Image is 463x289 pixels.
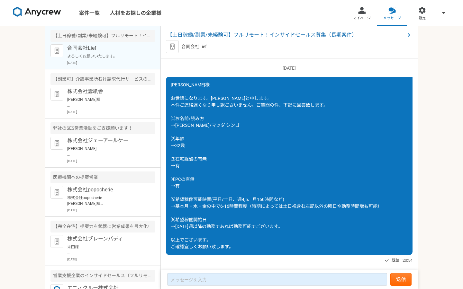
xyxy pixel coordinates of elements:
[67,195,147,206] p: 株式会社popocherie [PERSON_NAME]様 お世話になります。[PERSON_NAME]でございます。 先日は面談のお時間をいただき、ありがとうございました。 貴社案件へのアサイ...
[50,88,63,101] img: default_org_logo-42cde973f59100197ec2c8e796e4974ac8490bb5b08a0eb061ff975e4574aa76.png
[353,16,371,21] span: マイページ
[419,16,426,21] span: 設定
[67,208,155,213] p: [DATE]
[50,122,155,134] div: 弊社のSES営業活動をご支援願います！
[67,44,147,52] p: 合同会社Lief
[67,109,155,114] p: [DATE]
[403,257,413,263] span: 20:54
[67,88,147,95] p: 株式会社雲紙舎
[67,159,155,163] p: [DATE]
[50,137,63,150] img: default_org_logo-42cde973f59100197ec2c8e796e4974ac8490bb5b08a0eb061ff975e4574aa76.png
[181,43,207,50] p: 合同会社Lief
[67,257,155,262] p: [DATE]
[67,244,147,256] p: 末田様 お世話になります。 本件ご連絡ありがとうございます。 見送りの件、承知致しました。 また機会があればその節は宜しくお願い申し上げます。
[67,53,147,59] p: よろしくお願いいたします。
[50,30,155,42] div: 【土日稼働/副業/未経験可】フルリモート！インサイドセールス募集（長期案件）
[50,44,63,57] img: default_org_logo-42cde973f59100197ec2c8e796e4974ac8490bb5b08a0eb061ff975e4574aa76.png
[50,221,155,232] div: 【完全在宅】提案力を武器に営業成果を最大化!
[67,60,155,65] p: [DATE]
[392,257,399,264] span: 既読
[50,186,63,199] img: default_org_logo-42cde973f59100197ec2c8e796e4974ac8490bb5b08a0eb061ff975e4574aa76.png
[166,40,179,53] img: default_org_logo-42cde973f59100197ec2c8e796e4974ac8490bb5b08a0eb061ff975e4574aa76.png
[383,16,401,21] span: メッセージ
[167,31,405,39] span: 【土日稼働/副業/未経験可】フルリモート！インサイドセールス募集（長期案件）
[13,7,61,17] img: 8DqYSo04kwAAAAASUVORK5CYII=
[67,186,147,194] p: 株式会社popocherie
[50,171,155,183] div: 医療機関への提案営業
[50,235,63,248] img: default_org_logo-42cde973f59100197ec2c8e796e4974ac8490bb5b08a0eb061ff975e4574aa76.png
[67,146,147,157] p: [PERSON_NAME] お世話になります。 恐れ入りますがご検討お願い申し上げます。 AKKODISフリーランスについてもお知らせいただき御礼申し上げます。 ぜひ引き続きご利用賜れますと幸甚...
[67,137,147,144] p: 株式会社ジェーアールケー
[50,270,155,282] div: 営業支援企業のインサイドセールス（フルリモートでのアポ獲得）
[171,82,382,249] span: [PERSON_NAME]様 お世話になります。[PERSON_NAME]と申します。 本件ご連絡遅くなり申し訳ございません。ご質問の件、下記に回答致します。 ⑴お名前/読み方 →[PERSON...
[67,235,147,243] p: 株式会社ブレーンバディ
[50,73,155,85] div: 【副業可】介護事業所むけ請求代行サービスのインサイドセールス（フルリモート可）
[67,97,147,108] p: [PERSON_NAME]様 お世話になります。 本件ご連絡ありがとうございます。 承知致しました。 [DATE]11:00〜より宜しくお願い致します。 ご確認宜しくお願い致します。
[166,65,413,72] p: [DATE]
[390,273,412,286] button: 送信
